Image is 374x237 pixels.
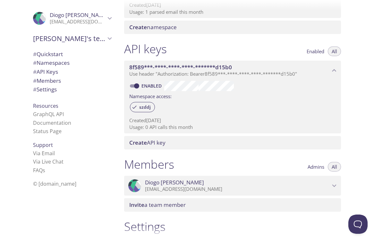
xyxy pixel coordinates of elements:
[33,128,62,135] a: Status Page
[145,179,204,186] span: Diogo [PERSON_NAME]
[28,8,116,29] div: Diogo Araujo
[129,117,336,124] p: Created [DATE]
[130,102,155,112] div: szddj
[124,176,341,196] div: Diogo Araujo
[33,102,58,109] span: Resources
[28,30,116,47] div: Diogo's team
[145,186,330,192] p: [EMAIL_ADDRESS][DOMAIN_NAME]
[124,21,341,34] div: Create namespace
[33,86,37,93] span: #
[129,201,144,208] span: Invite
[328,162,341,172] button: All
[124,198,341,212] div: Invite a team member
[124,157,174,172] h1: Members
[129,91,172,100] label: Namespace access:
[28,67,116,76] div: API Keys
[33,158,64,165] a: Via Live Chat
[124,136,341,149] div: Create API Key
[33,167,45,174] a: FAQ
[140,83,164,89] a: Enabled
[50,19,106,25] p: [EMAIL_ADDRESS][DOMAIN_NAME]
[33,77,61,84] span: Members
[28,58,116,67] div: Namespaces
[28,76,116,85] div: Members
[129,139,147,146] span: Create
[129,23,147,31] span: Create
[135,104,155,110] span: szddj
[348,215,368,234] iframe: Help Scout Beacon - Open
[304,162,328,172] button: Admins
[33,50,63,58] span: Quickstart
[33,86,57,93] span: Settings
[33,180,76,187] span: © [DOMAIN_NAME]
[129,124,336,131] p: Usage: 0 API calls this month
[28,85,116,94] div: Team Settings
[33,34,106,43] span: [PERSON_NAME]'s team
[43,167,45,174] span: s
[33,141,53,148] span: Support
[129,139,166,146] span: API key
[50,11,109,19] span: Diogo [PERSON_NAME]
[129,201,186,208] span: a team member
[33,77,37,84] span: #
[33,150,55,157] a: Via Email
[33,59,37,66] span: #
[33,59,70,66] span: Namespaces
[33,68,37,75] span: #
[328,47,341,56] button: All
[303,47,328,56] button: Enabled
[129,23,177,31] span: namespace
[33,68,58,75] span: API Keys
[124,219,341,234] h1: Settings
[28,50,116,59] div: Quickstart
[33,50,37,58] span: #
[129,9,336,15] p: Usage: 1 parsed email this month
[124,42,167,56] h1: API keys
[33,119,71,126] a: Documentation
[33,111,64,118] a: GraphQL API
